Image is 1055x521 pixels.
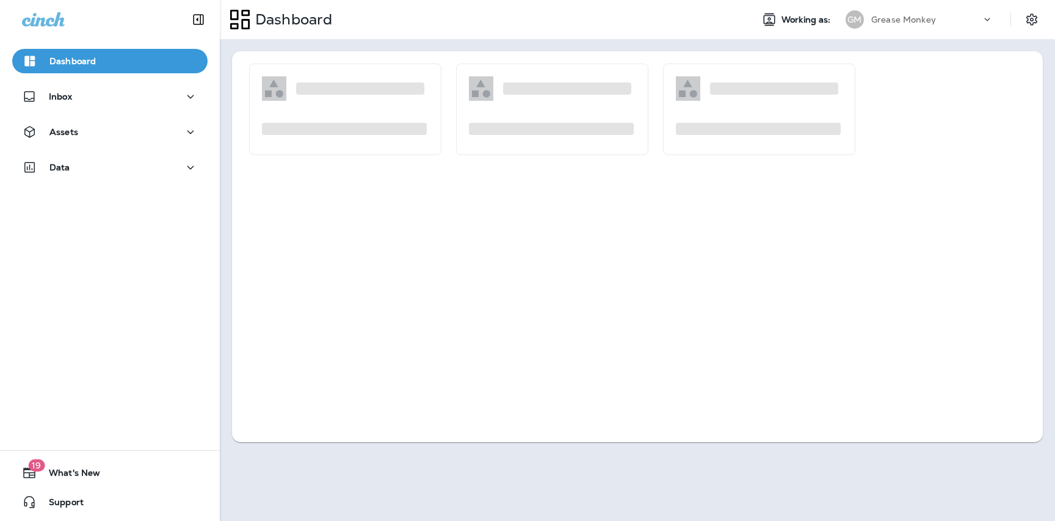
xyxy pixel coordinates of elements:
p: Dashboard [250,10,332,29]
button: Collapse Sidebar [181,7,216,32]
p: Assets [49,127,78,137]
span: Working as: [781,15,833,25]
p: Dashboard [49,56,96,66]
button: 19What's New [12,461,208,485]
div: GM [846,10,864,29]
p: Data [49,162,70,172]
p: Grease Monkey [871,15,936,24]
button: Support [12,490,208,514]
span: 19 [28,459,45,472]
button: Settings [1021,9,1043,31]
span: What's New [37,468,100,483]
button: Dashboard [12,49,208,73]
button: Assets [12,120,208,144]
button: Data [12,155,208,180]
p: Inbox [49,92,72,101]
span: Support [37,497,84,512]
button: Inbox [12,84,208,109]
